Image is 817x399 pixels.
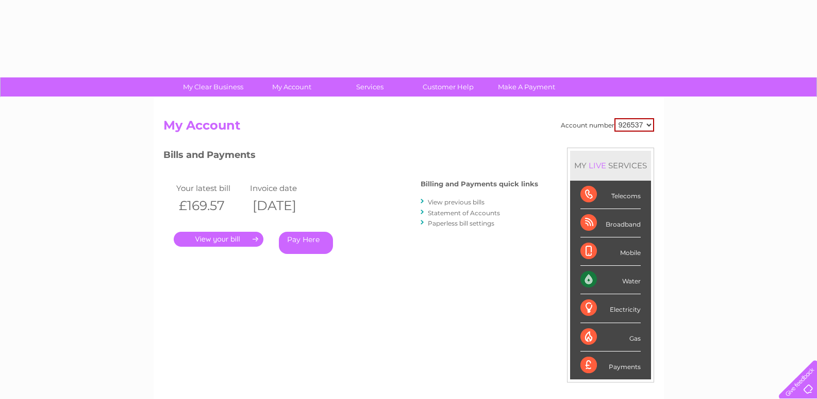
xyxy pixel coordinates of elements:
div: Broadband [580,209,641,237]
a: . [174,232,263,247]
div: Account number [561,118,654,132]
a: Statement of Accounts [428,209,500,217]
div: Water [580,266,641,294]
a: Pay Here [279,232,333,254]
a: My Account [249,77,334,97]
a: View previous bills [428,198,485,206]
div: Telecoms [580,181,641,209]
div: Mobile [580,237,641,266]
a: Make A Payment [484,77,569,97]
div: MY SERVICES [570,151,651,180]
h4: Billing and Payments quick links [421,180,538,188]
a: Customer Help [406,77,491,97]
div: Gas [580,323,641,352]
h3: Bills and Payments [163,148,538,166]
a: Paperless bill settings [428,219,494,227]
th: £169.57 [174,195,248,216]
div: Electricity [580,294,641,323]
h2: My Account [163,118,654,138]
a: Services [327,77,412,97]
a: My Clear Business [171,77,256,97]
td: Your latest bill [174,181,248,195]
th: [DATE] [247,195,322,216]
div: Payments [580,352,641,379]
div: LIVE [587,161,608,170]
td: Invoice date [247,181,322,195]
